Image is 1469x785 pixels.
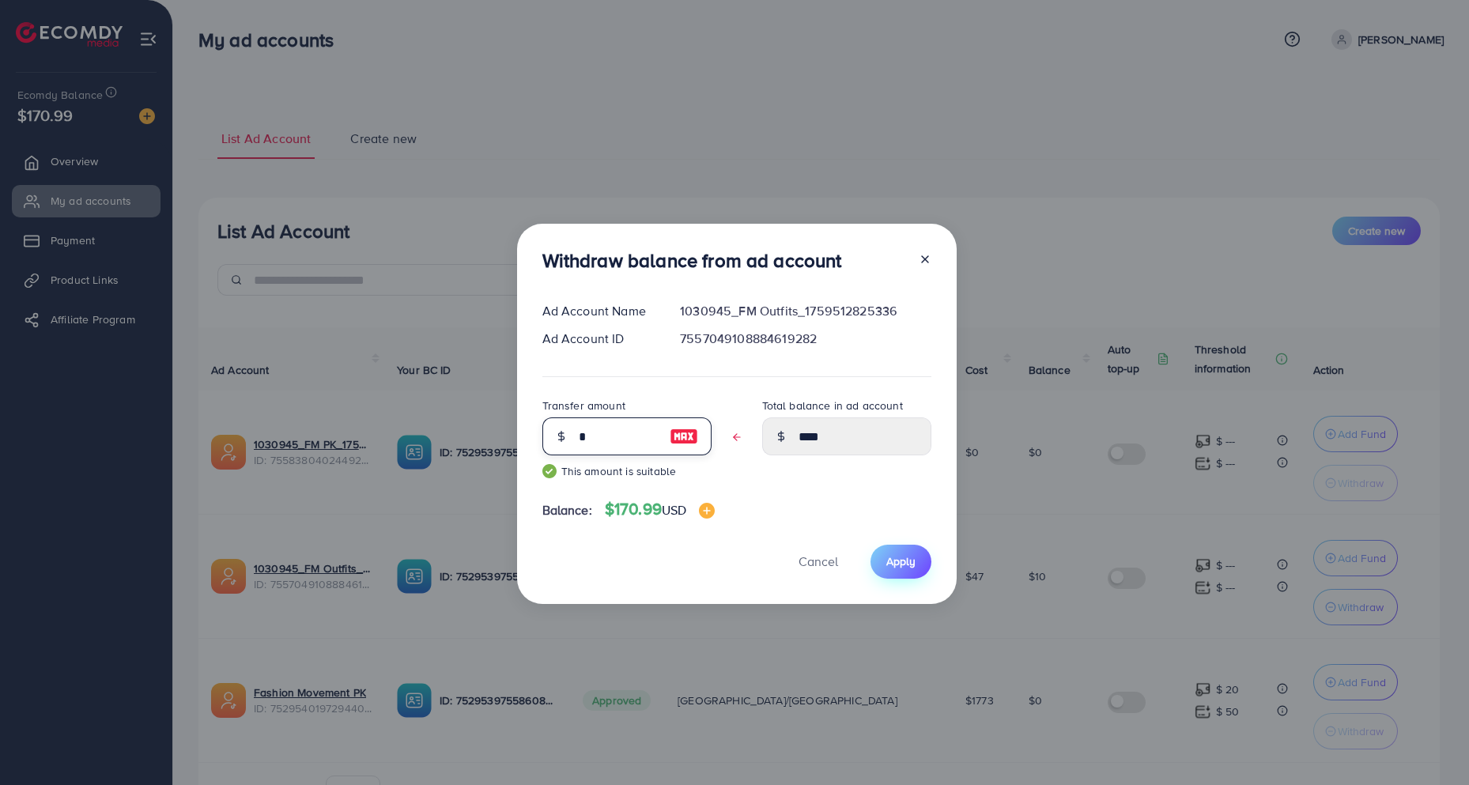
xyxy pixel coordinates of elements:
iframe: Chat [1402,714,1457,773]
button: Apply [870,545,931,579]
h3: Withdraw balance from ad account [542,249,842,272]
label: Total balance in ad account [762,398,903,413]
span: Cancel [799,553,838,570]
label: Transfer amount [542,398,625,413]
img: guide [542,464,557,478]
div: 7557049108884619282 [667,330,943,348]
span: USD [662,501,686,519]
span: Apply [886,553,916,569]
span: Balance: [542,501,592,519]
img: image [670,427,698,446]
img: image [699,503,715,519]
div: Ad Account ID [530,330,668,348]
h4: $170.99 [605,500,716,519]
div: 1030945_FM Outfits_1759512825336 [667,302,943,320]
button: Cancel [779,545,858,579]
small: This amount is suitable [542,463,712,479]
div: Ad Account Name [530,302,668,320]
